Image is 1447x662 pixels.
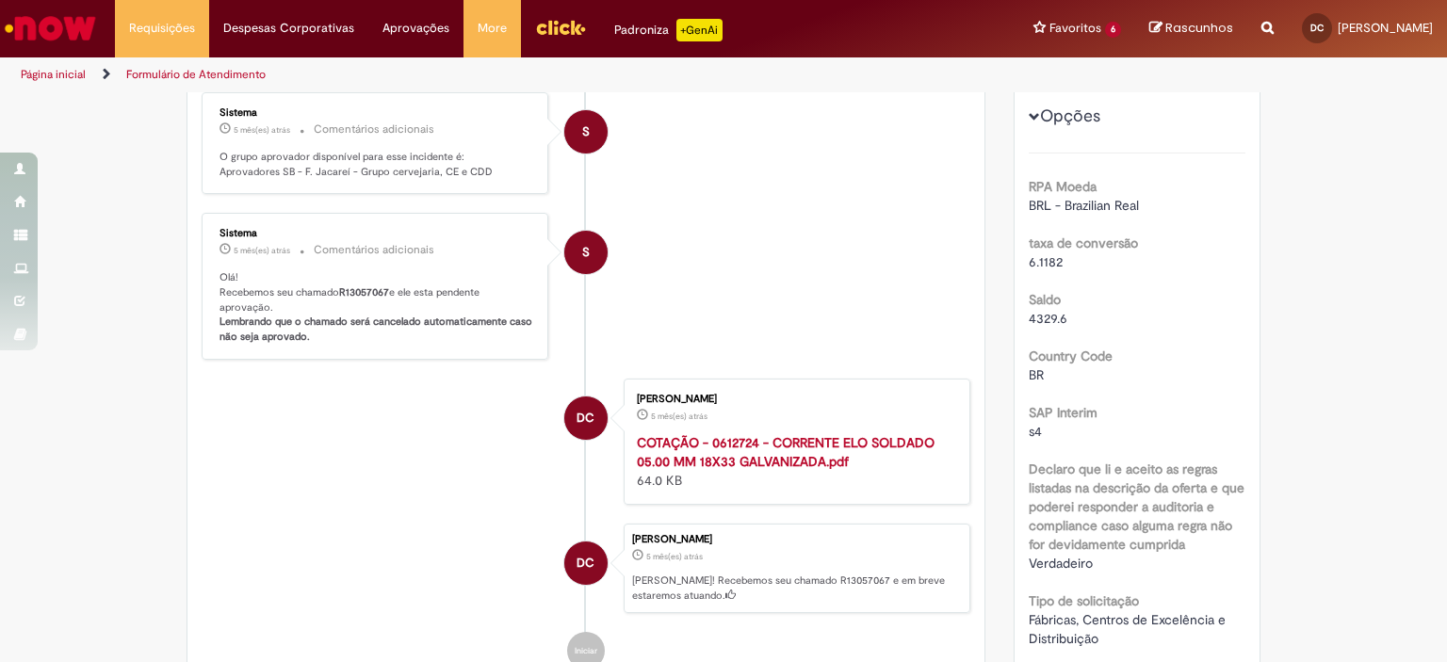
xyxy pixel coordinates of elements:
span: More [478,19,507,38]
div: [PERSON_NAME] [637,394,951,405]
span: DC [1310,22,1324,34]
li: Danilo Campos Cordeiro [202,524,970,614]
time: 14/05/2025 16:09:45 [651,411,707,422]
b: Saldo [1029,291,1061,308]
small: Comentários adicionais [314,121,434,137]
span: Requisições [129,19,195,38]
a: Página inicial [21,67,86,82]
span: Despesas Corporativas [223,19,354,38]
span: S [582,109,590,154]
a: Rascunhos [1149,20,1233,38]
span: 4329.6 [1029,310,1067,327]
span: 6 [1105,22,1121,38]
img: click_logo_yellow_360x200.png [535,13,586,41]
div: Danilo Campos Cordeiro [564,396,608,440]
img: ServiceNow [2,9,99,47]
ul: Trilhas de página [14,57,951,92]
b: Declaro que li e aceito as regras listadas na descrição da oferta e que poderei responder a audit... [1029,460,1244,553]
b: Lembrando que o chamado será cancelado automaticamente caso não seja aprovado. [219,315,535,344]
b: taxa de conversão [1029,234,1138,251]
span: Aprovações [382,19,449,38]
div: 64.0 KB [637,433,951,490]
small: Comentários adicionais [314,242,434,258]
div: [PERSON_NAME] [632,534,960,545]
span: 5 mês(es) atrás [646,551,703,562]
span: S [582,230,590,275]
p: [PERSON_NAME]! Recebemos seu chamado R13057067 e em breve estaremos atuando. [632,573,960,603]
time: 14/05/2025 16:10:00 [234,245,290,256]
a: Formulário de Atendimento [126,67,266,82]
span: Rascunhos [1165,19,1233,37]
b: Tipo de solicitação [1029,592,1139,609]
span: 5 mês(es) atrás [234,124,290,136]
div: Danilo Campos Cordeiro [564,541,608,585]
time: 14/05/2025 16:10:00 [234,124,290,136]
span: 5 mês(es) atrás [651,411,707,422]
a: COTAÇÃO - 0612724 - CORRENTE ELO SOLDADO 05.00 MM 18X33 GALVANIZADA.pdf [637,434,935,470]
time: 14/05/2025 16:09:48 [646,551,703,562]
span: 5 mês(es) atrás [234,245,290,256]
span: BRL - Brazilian Real [1029,197,1139,214]
div: Padroniza [614,19,723,41]
b: RPA Moeda [1029,178,1097,195]
div: System [564,231,608,274]
span: s4 [1029,423,1042,440]
span: Verdadeiro [1029,555,1093,572]
span: DC [577,396,594,441]
span: [PERSON_NAME] [1338,20,1433,36]
span: Fábricas, Centros de Excelência e Distribuição [1029,611,1229,647]
b: R13057067 [339,285,389,299]
span: 6.1182 [1029,253,1063,270]
div: Sistema [219,107,533,119]
p: +GenAi [676,19,723,41]
span: DC [577,541,594,586]
span: BR [1029,366,1044,383]
div: Sistema [219,228,533,239]
b: Country Code [1029,347,1113,364]
span: Favoritos [1049,19,1101,38]
p: O grupo aprovador disponível para esse incidente é: Aprovadores SB - F. Jacareí - Grupo cervejari... [219,150,533,179]
div: System [564,110,608,153]
b: SAP Interim [1029,404,1097,421]
p: Olá! Recebemos seu chamado e ele esta pendente aprovação. [219,270,533,345]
